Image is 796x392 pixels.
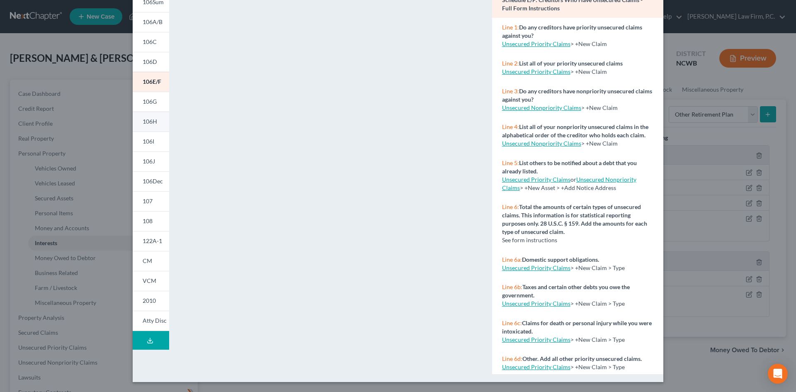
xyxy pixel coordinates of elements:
[502,203,519,210] span: Line 6:
[143,237,162,244] span: 122A-1
[502,300,570,307] a: Unsecured Priority Claims
[502,104,581,111] a: Unsecured Nonpriority Claims
[519,60,623,67] strong: List all of your priority unsecured claims
[502,88,652,103] strong: Do any creditors have nonpriority unsecured claims against you?
[133,291,169,311] a: 2010
[522,256,599,263] strong: Domestic support obligations.
[143,297,156,304] span: 2010
[143,197,153,205] span: 107
[581,140,618,147] span: > +New Claim
[502,60,519,67] span: Line 2:
[502,256,522,263] span: Line 6a:
[502,176,636,191] a: Unsecured Nonpriority Claims
[133,12,169,32] a: 106A/B
[133,52,169,72] a: 106D
[502,319,522,326] span: Line 6c:
[570,363,625,370] span: > +New Claim > Type
[133,92,169,112] a: 106G
[133,191,169,211] a: 107
[133,112,169,131] a: 106H
[143,38,157,45] span: 106C
[143,98,157,105] span: 106G
[143,118,157,125] span: 106H
[502,355,522,362] span: Line 6d:
[768,364,788,384] div: Open Intercom Messenger
[133,151,169,171] a: 106J
[502,283,630,299] strong: Taxes and certain other debts you owe the government.
[133,211,169,231] a: 108
[502,319,652,335] strong: Claims for death or personal injury while you were intoxicated.
[502,88,519,95] span: Line 3:
[133,131,169,151] a: 106I
[502,159,519,166] span: Line 5:
[581,104,618,111] span: > +New Claim
[502,159,637,175] strong: List others to be notified about a debt that you already listed.
[502,203,647,235] strong: Total the amounts of certain types of unsecured claims. This information is for statistical repor...
[502,40,570,47] a: Unsecured Priority Claims
[502,283,522,290] span: Line 6b:
[502,264,570,271] a: Unsecured Priority Claims
[143,178,163,185] span: 106Dec
[502,176,576,183] span: or
[522,355,642,362] strong: Other. Add all other priority unsecured claims.
[133,251,169,271] a: CM
[143,18,163,25] span: 106A/B
[502,68,570,75] a: Unsecured Priority Claims
[502,176,570,183] a: Unsecured Priority Claims
[570,264,625,271] span: > +New Claim > Type
[502,363,570,370] a: Unsecured Priority Claims
[143,277,156,284] span: VCM
[143,317,167,324] span: Atty Disc
[502,236,557,243] span: See form instructions
[502,140,581,147] a: Unsecured Nonpriority Claims
[502,176,636,191] span: > +New Asset > +Add Notice Address
[502,24,642,39] strong: Do any creditors have priority unsecured claims against you?
[570,336,625,343] span: > +New Claim > Type
[133,231,169,251] a: 122A-1
[143,257,152,264] span: CM
[502,24,519,31] span: Line 1:
[143,158,155,165] span: 106J
[570,68,607,75] span: > +New Claim
[502,123,519,130] span: Line 4:
[570,40,607,47] span: > +New Claim
[143,138,154,145] span: 106I
[133,72,169,92] a: 106E/F
[143,58,157,65] span: 106D
[502,123,648,139] strong: List all of your nonpriority unsecured claims in the alphabetical order of the creditor who holds...
[570,300,625,307] span: > +New Claim > Type
[133,271,169,291] a: VCM
[143,217,153,224] span: 108
[502,336,570,343] a: Unsecured Priority Claims
[133,32,169,52] a: 106C
[143,78,161,85] span: 106E/F
[133,311,169,331] a: Atty Disc
[133,171,169,191] a: 106Dec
